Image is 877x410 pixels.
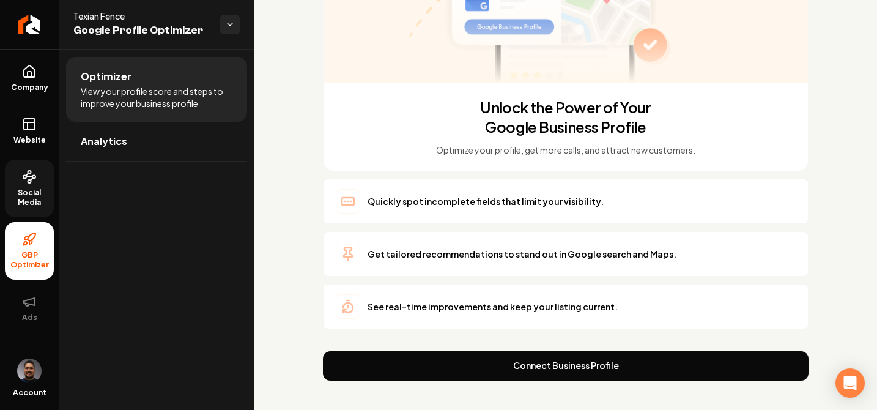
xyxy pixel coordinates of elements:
[368,195,604,207] p: Quickly spot incomplete fields that limit your visibility.
[5,107,54,155] a: Website
[9,135,51,145] span: Website
[17,359,42,383] img: Daniel Humberto Ortega Celis
[73,10,210,22] span: Texian Fence
[323,351,809,381] button: Connect Business Profile
[81,134,127,149] span: Analytics
[81,85,232,110] span: View your profile score and steps to improve your business profile
[835,368,865,398] div: Open Intercom Messenger
[436,144,695,156] p: Optimize your profile, get more calls, and attract new customers.
[66,122,247,161] a: Analytics
[468,97,664,136] h1: Unlock the Power of Your Google Business Profile
[5,160,54,217] a: Social Media
[5,188,54,207] span: Social Media
[5,54,54,102] a: Company
[81,69,131,84] span: Optimizer
[368,300,618,313] p: See real-time improvements and keep your listing current.
[5,250,54,270] span: GBP Optimizer
[5,285,54,332] button: Ads
[6,83,53,92] span: Company
[17,359,42,383] button: Open user button
[73,22,210,39] span: Google Profile Optimizer
[17,313,42,322] span: Ads
[13,388,46,398] span: Account
[368,248,676,260] p: Get tailored recommendations to stand out in Google search and Maps.
[18,15,41,34] img: Rebolt Logo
